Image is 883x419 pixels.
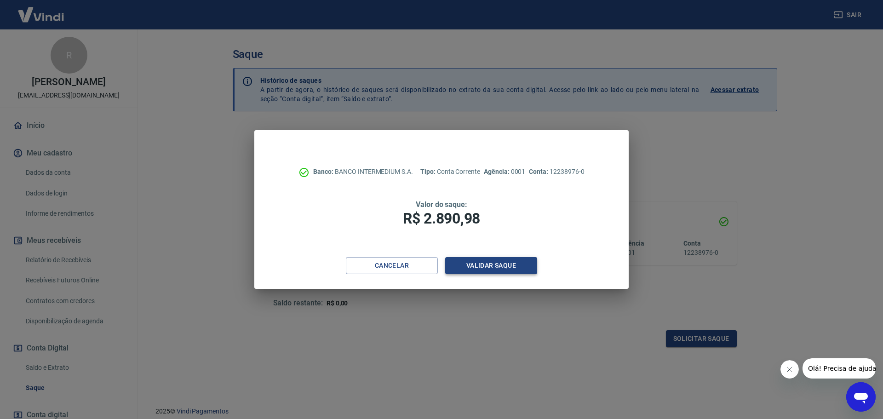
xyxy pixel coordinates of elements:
[420,168,437,175] span: Tipo:
[346,257,438,274] button: Cancelar
[313,167,413,177] p: BANCO INTERMEDIUM S.A.
[445,257,537,274] button: Validar saque
[529,168,550,175] span: Conta:
[420,167,480,177] p: Conta Corrente
[416,200,467,209] span: Valor do saque:
[846,382,876,412] iframe: Botão para abrir a janela de mensagens
[780,360,799,379] iframe: Fechar mensagem
[6,6,77,14] span: Olá! Precisa de ajuda?
[403,210,480,227] span: R$ 2.890,98
[803,358,876,379] iframe: Mensagem da empresa
[313,168,335,175] span: Banco:
[484,167,525,177] p: 0001
[484,168,511,175] span: Agência:
[529,167,584,177] p: 12238976-0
